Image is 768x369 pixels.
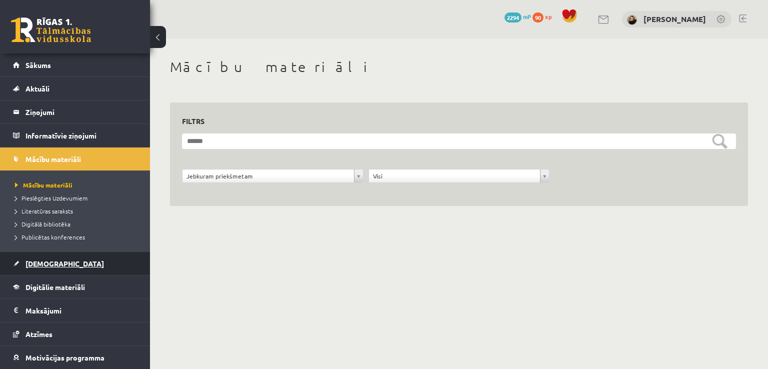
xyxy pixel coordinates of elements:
a: Sākums [13,53,137,76]
legend: Maksājumi [25,299,137,322]
span: Literatūras saraksts [15,207,73,215]
a: Atzīmes [13,322,137,345]
a: Mācību materiāli [13,147,137,170]
span: Mācību materiāli [25,154,81,163]
span: mP [523,12,531,20]
span: Mācību materiāli [15,181,72,189]
span: Digitālie materiāli [25,282,85,291]
a: Mācību materiāli [15,180,140,189]
span: 2294 [504,12,521,22]
span: Atzīmes [25,329,52,338]
a: 2294 mP [504,12,531,20]
a: Jebkuram priekšmetam [182,169,363,182]
h3: Filtrs [182,114,724,128]
a: [PERSON_NAME] [643,14,706,24]
span: Visi [373,169,536,182]
span: 90 [532,12,543,22]
span: Publicētas konferences [15,233,85,241]
a: Pieslēgties Uzdevumiem [15,193,140,202]
legend: Ziņojumi [25,100,137,123]
a: Visi [369,169,549,182]
img: Daniela Ūse [627,15,637,25]
span: Motivācijas programma [25,353,104,362]
a: Publicētas konferences [15,232,140,241]
a: Rīgas 1. Tālmācības vidusskola [11,17,91,42]
a: Motivācijas programma [13,346,137,369]
a: Maksājumi [13,299,137,322]
a: Ziņojumi [13,100,137,123]
a: [DEMOGRAPHIC_DATA] [13,252,137,275]
span: Jebkuram priekšmetam [186,169,350,182]
span: Pieslēgties Uzdevumiem [15,194,87,202]
span: Sākums [25,60,51,69]
span: xp [545,12,551,20]
legend: Informatīvie ziņojumi [25,124,137,147]
a: Aktuāli [13,77,137,100]
span: Aktuāli [25,84,49,93]
a: Literatūras saraksts [15,206,140,215]
h1: Mācību materiāli [170,58,748,75]
span: [DEMOGRAPHIC_DATA] [25,259,104,268]
a: Digitālā bibliotēka [15,219,140,228]
span: Digitālā bibliotēka [15,220,70,228]
a: 90 xp [532,12,556,20]
a: Digitālie materiāli [13,275,137,298]
a: Informatīvie ziņojumi [13,124,137,147]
